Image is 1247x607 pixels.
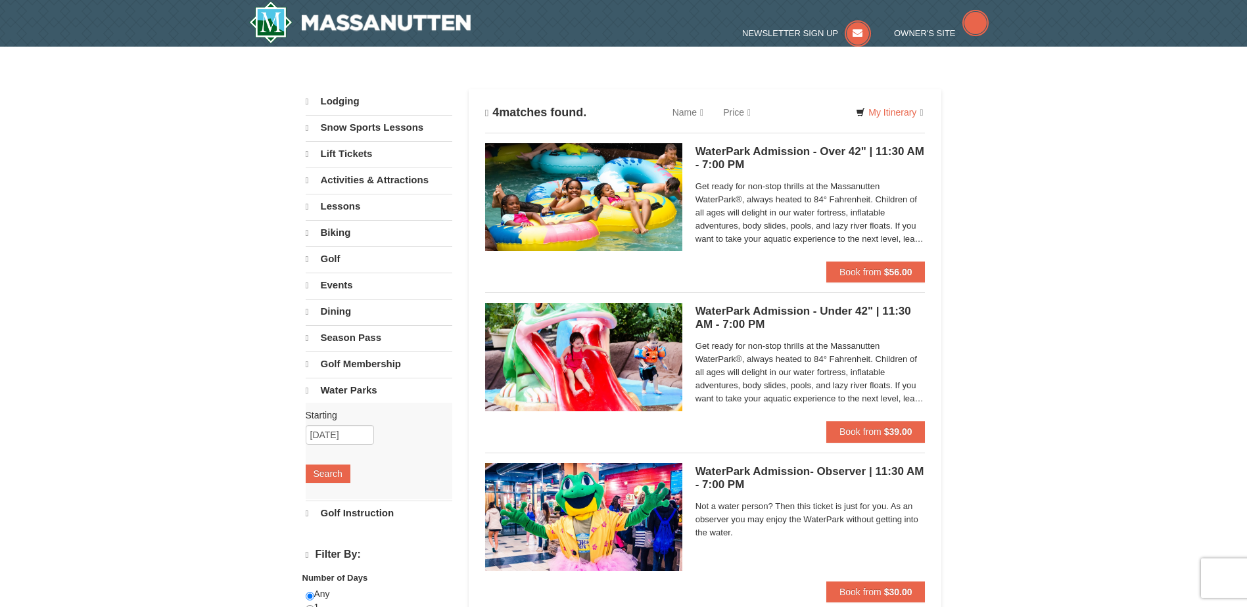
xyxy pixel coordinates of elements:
a: Lift Tickets [306,141,452,166]
a: Owner's Site [894,28,989,38]
a: My Itinerary [847,102,931,122]
span: Owner's Site [894,28,956,38]
a: Water Parks [306,378,452,403]
strong: Number of Days [302,573,368,583]
span: Get ready for non-stop thrills at the Massanutten WaterPark®, always heated to 84° Fahrenheit. Ch... [695,340,926,405]
span: Book from [839,587,882,597]
button: Book from $30.00 [826,581,926,602]
a: Massanutten Resort [249,1,471,43]
h4: Filter By: [306,549,452,561]
a: Snow Sports Lessons [306,115,452,140]
strong: $56.00 [884,267,912,277]
span: Book from [839,426,882,437]
span: Newsletter Sign Up [742,28,838,38]
strong: $30.00 [884,587,912,597]
a: Dining [306,299,452,324]
img: 6619917-1570-0b90b492.jpg [485,303,682,411]
button: Search [306,464,350,483]
a: Price [713,99,761,125]
span: Book from [839,267,882,277]
strong: $39.00 [884,426,912,437]
h5: WaterPark Admission- Observer | 11:30 AM - 7:00 PM [695,465,926,491]
label: Starting [306,409,442,422]
h5: WaterPark Admission - Over 42" | 11:30 AM - 7:00 PM [695,145,926,171]
a: Name [663,99,713,125]
button: Book from $56.00 [826,261,926,282]
span: Not a water person? Then this ticket is just for you. As an observer you may enjoy the WaterPark ... [695,500,926,539]
a: Golf Instruction [306,501,452,526]
span: Get ready for non-stop thrills at the Massanutten WaterPark®, always heated to 84° Fahrenheit. Ch... [695,180,926,246]
a: Newsletter Sign Up [742,28,871,38]
a: Biking [306,220,452,245]
button: Book from $39.00 [826,421,926,442]
a: Activities & Attractions [306,168,452,192]
a: Lodging [306,89,452,114]
a: Events [306,273,452,298]
h5: WaterPark Admission - Under 42" | 11:30 AM - 7:00 PM [695,305,926,331]
img: 6619917-1587-675fdf84.jpg [485,463,682,571]
a: Golf Membership [306,351,452,376]
a: Lessons [306,194,452,219]
img: 6619917-1560-394ba125.jpg [485,143,682,251]
img: Massanutten Resort Logo [249,1,471,43]
a: Golf [306,246,452,271]
a: Season Pass [306,325,452,350]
